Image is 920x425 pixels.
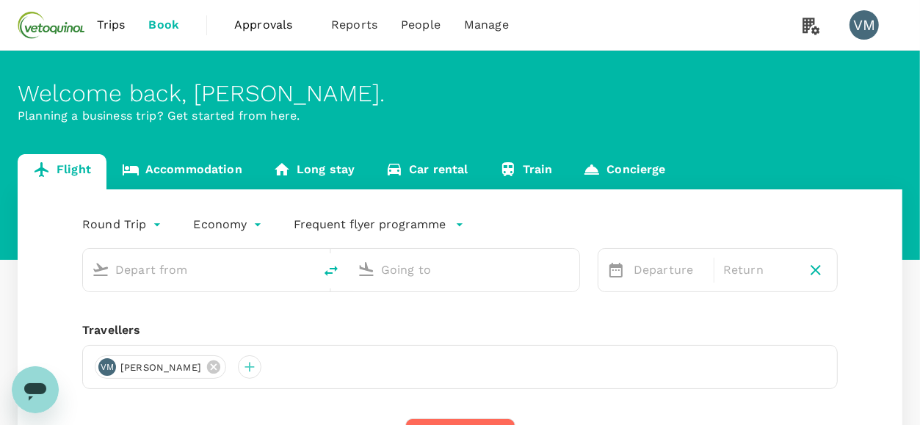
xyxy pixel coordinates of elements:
p: Departure [634,261,705,279]
button: Open [303,268,306,271]
div: VM [850,10,879,40]
div: Round Trip [82,213,164,236]
span: Approvals [234,16,308,34]
p: Return [723,261,794,279]
div: Economy [194,213,265,236]
a: Car rental [370,154,484,189]
p: Planning a business trip? Get started from here. [18,107,902,125]
div: VM [98,358,116,376]
div: VM[PERSON_NAME] [95,355,226,379]
span: Book [148,16,179,34]
p: Frequent flyer programme [294,216,446,233]
button: Open [569,268,572,271]
button: delete [314,253,349,288]
a: Train [484,154,568,189]
a: Flight [18,154,106,189]
input: Depart from [115,258,283,281]
button: Frequent flyer programme [294,216,464,233]
span: Reports [331,16,377,34]
iframe: Button to launch messaging window [12,366,59,413]
div: Travellers [82,322,838,339]
a: Concierge [568,154,681,189]
img: Vetoquinol Australia Pty Limited [18,9,85,41]
span: People [401,16,441,34]
a: Accommodation [106,154,258,189]
span: Manage [464,16,509,34]
input: Going to [381,258,548,281]
div: Welcome back , [PERSON_NAME] . [18,80,902,107]
span: [PERSON_NAME] [112,360,210,375]
span: Trips [97,16,126,34]
a: Long stay [258,154,370,189]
